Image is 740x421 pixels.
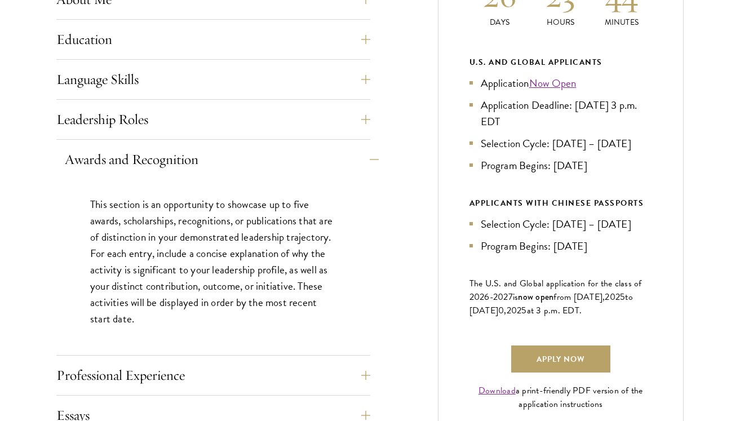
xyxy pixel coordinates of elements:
[498,304,504,317] span: 0
[530,16,591,28] p: Hours
[620,290,625,304] span: 5
[469,290,633,317] span: to [DATE]
[469,97,653,130] li: Application Deadline: [DATE] 3 p.m. EDT
[469,238,653,254] li: Program Begins: [DATE]
[469,384,653,411] div: a print-friendly PDF version of the application instructions
[469,55,653,69] div: U.S. and Global Applicants
[553,290,605,304] span: from [DATE],
[469,135,653,152] li: Selection Cycle: [DATE] – [DATE]
[469,157,653,174] li: Program Begins: [DATE]
[513,290,519,304] span: is
[507,304,522,317] span: 202
[521,304,526,317] span: 5
[529,75,577,91] a: Now Open
[504,304,506,317] span: ,
[56,26,370,53] button: Education
[511,345,610,373] a: Apply Now
[469,216,653,232] li: Selection Cycle: [DATE] – [DATE]
[90,196,336,327] p: This section is an opportunity to showcase up to five awards, scholarships, recognitions, or publ...
[65,146,379,173] button: Awards and Recognition
[490,290,508,304] span: -202
[605,290,620,304] span: 202
[508,290,513,304] span: 7
[478,384,516,397] a: Download
[56,106,370,133] button: Leadership Roles
[469,277,642,304] span: The U.S. and Global application for the class of 202
[484,290,489,304] span: 6
[56,362,370,389] button: Professional Experience
[469,75,653,91] li: Application
[591,16,652,28] p: Minutes
[518,290,553,303] span: now open
[527,304,582,317] span: at 3 p.m. EDT.
[469,196,653,210] div: APPLICANTS WITH CHINESE PASSPORTS
[469,16,530,28] p: Days
[56,66,370,93] button: Language Skills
